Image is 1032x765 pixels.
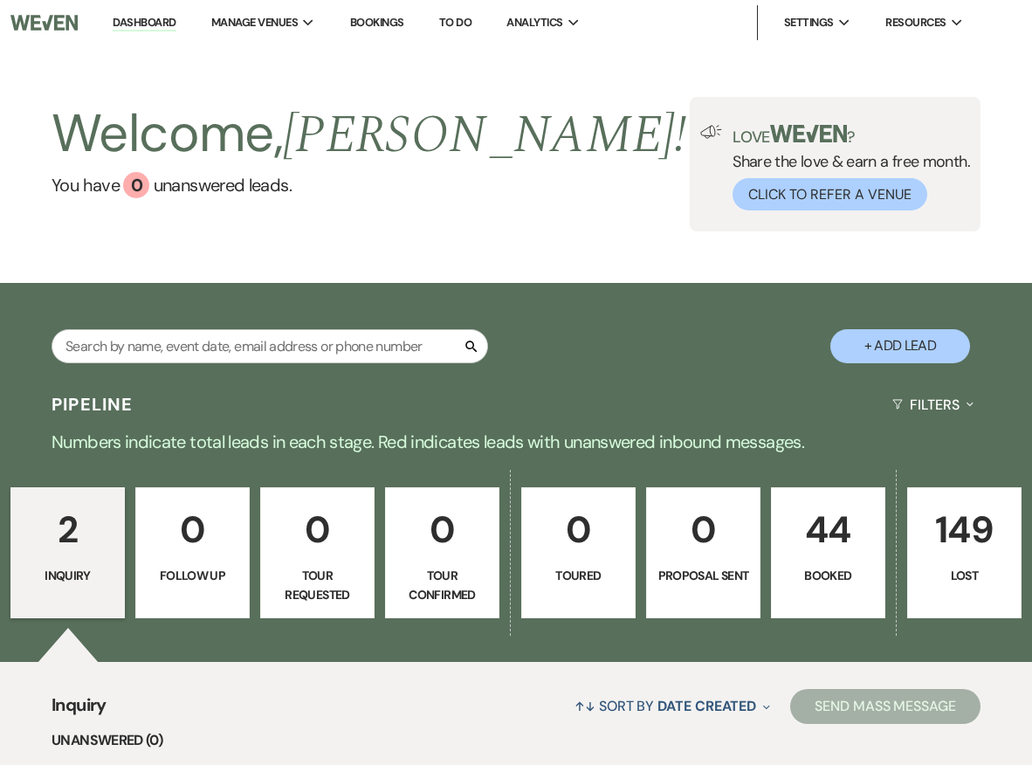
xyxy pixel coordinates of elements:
[782,566,874,585] p: Booked
[657,500,749,559] p: 0
[907,487,1022,618] a: 149Lost
[918,500,1010,559] p: 149
[123,172,149,198] div: 0
[385,487,499,618] a: 0Tour Confirmed
[790,689,980,724] button: Send Mass Message
[211,14,298,31] span: Manage Venues
[700,125,722,139] img: loud-speaker-illustration.svg
[574,697,595,715] span: ↑↓
[350,15,404,30] a: Bookings
[22,500,114,559] p: 2
[52,172,686,198] a: You have 0 unanswered leads.
[272,500,363,559] p: 0
[439,15,471,30] a: To Do
[722,125,970,210] div: Share the love & earn a free month.
[885,382,980,428] button: Filters
[521,487,636,618] a: 0Toured
[396,566,488,605] p: Tour Confirmed
[147,566,238,585] p: Follow Up
[657,697,756,715] span: Date Created
[52,392,134,417] h3: Pipeline
[771,487,885,618] a: 44Booked
[784,14,834,31] span: Settings
[113,15,175,31] a: Dashboard
[657,566,749,585] p: Proposal Sent
[568,683,777,729] button: Sort By Date Created
[733,125,970,145] p: Love ?
[52,329,488,363] input: Search by name, event date, email address or phone number
[10,4,78,41] img: Weven Logo
[52,692,107,729] span: Inquiry
[260,487,375,618] a: 0Tour Requested
[506,14,562,31] span: Analytics
[533,566,624,585] p: Toured
[918,566,1010,585] p: Lost
[646,487,760,618] a: 0Proposal Sent
[272,566,363,605] p: Tour Requested
[147,500,238,559] p: 0
[22,566,114,585] p: Inquiry
[135,487,250,618] a: 0Follow Up
[733,178,927,210] button: Click to Refer a Venue
[770,125,848,142] img: weven-logo-green.svg
[396,500,488,559] p: 0
[533,500,624,559] p: 0
[885,14,946,31] span: Resources
[830,329,970,363] button: + Add Lead
[782,500,874,559] p: 44
[52,729,980,752] li: Unanswered (0)
[52,97,686,172] h2: Welcome,
[10,487,125,618] a: 2Inquiry
[283,95,686,176] span: [PERSON_NAME] !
